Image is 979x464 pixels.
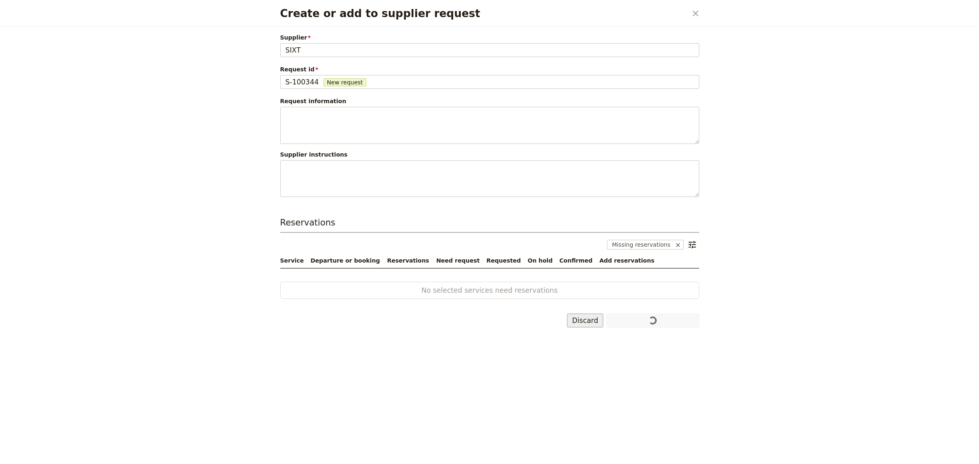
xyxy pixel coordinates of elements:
th: Add reservations [596,253,699,268]
button: Discard [567,314,604,327]
th: On hold [525,253,556,268]
span: SIXT [286,45,301,55]
h3: Reservations [280,217,699,233]
span: Supplier [280,33,699,42]
span: Request id [280,65,699,73]
button: Filter reservations [685,238,699,252]
th: Requested [483,253,524,268]
label: Request information [280,97,346,105]
button: Remove [673,240,684,250]
span: S-100344 [286,77,319,87]
th: Departure or booking [307,253,384,268]
th: Need request [433,253,483,268]
th: Reservations [384,253,433,268]
th: Service [280,253,308,268]
th: Confirmed [556,253,596,268]
h2: Create or add to supplier request [280,7,687,20]
button: Close dialog [689,7,702,20]
label: Supplier instructions [280,150,348,159]
span: No selected services need reservations [307,285,673,295]
span: New request [323,78,366,86]
span: Missing reservations [607,240,672,250]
